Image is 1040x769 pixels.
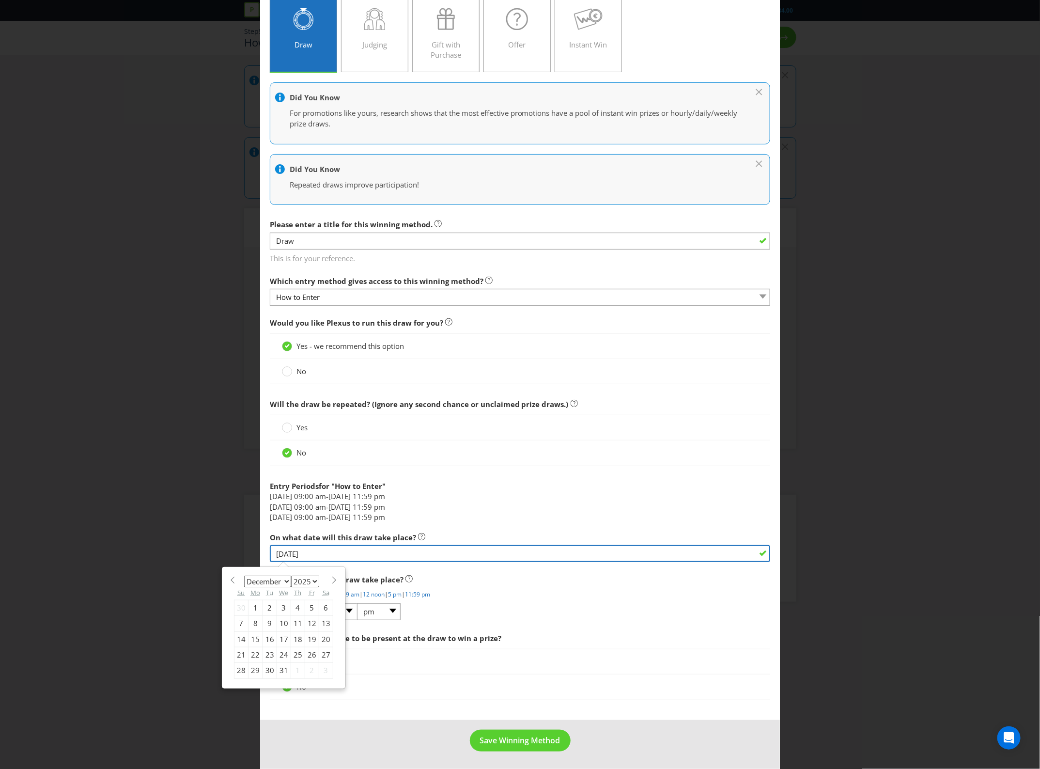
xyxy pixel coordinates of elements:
span: Judging [362,40,387,49]
span: Yes [296,423,308,432]
div: 20 [319,631,333,647]
div: 1 [248,600,263,615]
span: - [326,512,328,522]
abbr: Tuesday [266,588,273,597]
span: Which entry method gives access to this winning method? [270,276,483,286]
span: Instant Win [570,40,607,49]
div: 25 [291,647,305,662]
abbr: Monday [250,588,260,597]
abbr: Sunday [237,588,245,597]
div: 17 [277,631,291,647]
p: For promotions like yours, research shows that the most effective promotions have a pool of insta... [290,108,741,129]
div: 7 [234,616,248,631]
span: Offer [509,40,526,49]
div: 29 [248,663,263,678]
span: 11:59 pm [353,502,385,512]
span: This is for your reference. [270,250,771,264]
span: [DATE] [328,491,351,501]
div: 8 [248,616,263,631]
span: Draw [295,40,312,49]
div: 11 [291,616,305,631]
span: s [315,481,319,491]
a: 9 am [346,590,359,598]
div: 28 [234,663,248,678]
span: Will the draw be repeated? (Ignore any second chance or unclaimed prize draws.) [270,399,569,409]
div: 22 [248,647,263,662]
p: Repeated draws improve participation! [290,180,741,190]
div: 19 [305,631,319,647]
div: 27 [319,647,333,662]
div: 12 [305,616,319,631]
div: 18 [291,631,305,647]
span: 09:00 am [294,512,326,522]
div: 21 [234,647,248,662]
a: 11:59 pm [405,590,430,598]
div: 15 [248,631,263,647]
abbr: Thursday [294,588,301,597]
span: No [296,448,306,457]
div: 3 [277,600,291,615]
div: 16 [263,631,277,647]
div: 26 [305,647,319,662]
a: 12 noon [363,590,385,598]
div: 14 [234,631,248,647]
div: 3 [319,663,333,678]
span: Please enter a title for this winning method. [270,220,433,229]
div: 4 [291,600,305,615]
span: No [296,366,306,376]
div: 6 [319,600,333,615]
div: Open Intercom Messenger [997,726,1021,750]
div: 30 [263,663,277,678]
span: for " [319,481,335,491]
div: 10 [277,616,291,631]
div: 13 [319,616,333,631]
div: 9 [263,616,277,631]
span: | [359,590,363,598]
span: " [382,481,386,491]
span: [DATE] [328,512,351,522]
span: - [326,502,328,512]
span: Entry Period [270,481,315,491]
div: 30 [234,600,248,615]
span: - [326,491,328,501]
span: 11:59 pm [353,491,385,501]
span: Gift with Purchase [431,40,461,60]
div: 24 [277,647,291,662]
span: Save Winning Method [480,735,560,746]
span: [DATE] [270,502,292,512]
div: 5 [305,600,319,615]
span: [DATE] [270,491,292,501]
div: 2 [305,663,319,678]
span: [DATE] [270,512,292,522]
span: | [385,590,388,598]
button: Save Winning Method [470,730,571,752]
abbr: Wednesday [279,588,288,597]
input: DD/MM/YYYY [270,545,771,562]
span: On what date will this draw take place? [270,533,416,542]
span: Yes - we recommend this option [296,341,404,351]
span: 09:00 am [294,502,326,512]
span: Would you like Plexus to run this draw for you? [270,318,443,328]
div: 1 [291,663,305,678]
span: Does the winner have to be present at the draw to win a prize? [270,633,501,643]
div: 31 [277,663,291,678]
div: 23 [263,647,277,662]
span: How to Enter [335,481,382,491]
div: 2 [263,600,277,615]
abbr: Saturday [323,588,329,597]
span: [DATE] [328,502,351,512]
span: 11:59 pm [353,512,385,522]
abbr: Friday [309,588,315,597]
a: 5 pm [388,590,402,598]
span: | [402,590,405,598]
span: 09:00 am [294,491,326,501]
